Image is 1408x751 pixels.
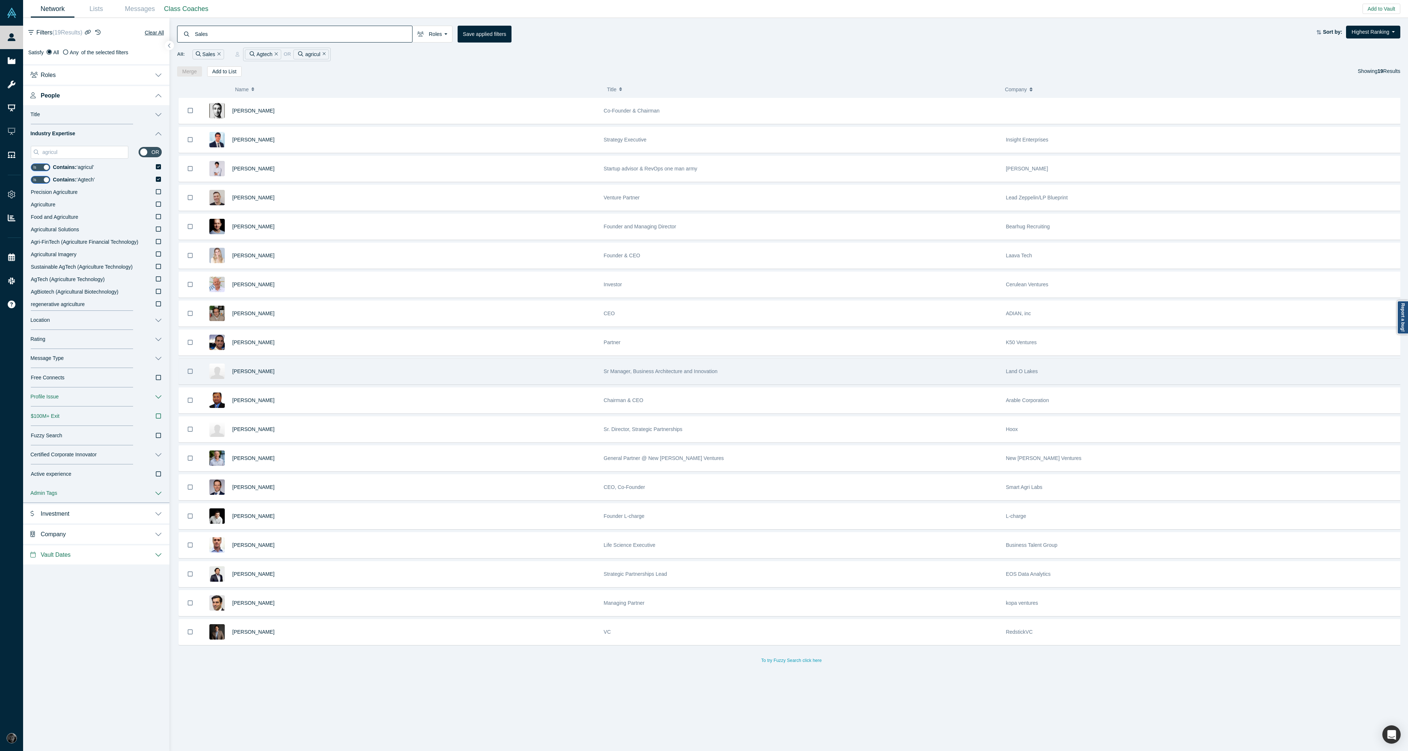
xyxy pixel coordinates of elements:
[1346,26,1400,38] button: Highest Ranking
[604,195,639,200] span: Venture Partner
[604,571,667,577] span: Strategic Partnerships Lead
[1006,253,1032,258] span: Laava Tech
[209,103,225,118] img: Seb Boyer's Profile Image
[604,542,655,548] span: Life Science Executive
[209,190,225,205] img: Adam Metz's Profile Image
[1363,4,1400,14] button: Add to Vault
[1006,281,1048,287] span: Cerulean Ventures
[209,421,225,437] img: Roee Peled's Profile Image
[604,339,620,345] span: Partner
[232,310,275,316] a: [PERSON_NAME]
[320,50,326,59] button: Remove Filter
[7,733,17,743] img: Rami C.'s Account
[1006,166,1048,172] span: [PERSON_NAME]
[1005,82,1395,97] button: Company
[36,28,82,37] span: Filters
[23,64,169,85] button: Roles
[179,562,202,587] button: Bookmark
[31,289,118,295] span: AgBiotech (Agricultural Biotechnology)
[1397,301,1408,334] a: Report a bug!
[179,185,202,210] button: Bookmark
[31,301,85,307] span: regenerative agriculture
[179,301,202,326] button: Bookmark
[232,137,275,143] span: [PERSON_NAME]
[30,490,57,496] span: Admin Tags
[179,590,202,616] button: Bookmark
[1006,542,1057,548] span: Business Talent Group
[7,8,17,18] img: Alchemist Vault Logo
[607,82,997,97] button: Title
[604,426,682,432] span: Sr. Director, Strategic Partnerships
[1006,571,1050,577] span: EOS Data Analytics
[209,479,225,495] img: Kirill Gusev's Profile Image
[179,127,202,152] button: Bookmark
[1378,68,1383,74] strong: 19
[23,426,169,445] button: Fuzzy Search
[23,484,169,503] button: Admin Tags
[604,224,676,229] span: Founder and Managing Director
[232,281,275,287] span: [PERSON_NAME]
[209,335,225,350] img: Adriel Bercow's Profile Image
[179,156,202,181] button: Bookmark
[1006,339,1037,345] span: K50 Ventures
[215,50,221,59] button: Remove Filter
[179,619,202,645] button: Bookmark
[31,470,71,478] span: Active experience
[232,253,275,258] a: [PERSON_NAME]
[232,339,275,345] a: [PERSON_NAME]
[30,355,64,361] span: Message Type
[31,374,65,382] span: Free Connects
[284,51,291,58] span: or
[179,417,202,442] button: Bookmark
[1006,195,1068,200] span: Lead Zeppelin/LP Blueprint
[1378,68,1400,74] span: Results
[23,85,169,105] button: People
[232,195,275,200] a: [PERSON_NAME]
[232,426,275,432] span: [PERSON_NAME]
[604,513,644,519] span: Founder L-charge
[207,66,242,77] button: Add to List
[1006,137,1048,143] span: Insight Enterprises
[31,276,104,282] span: AgTech (Agriculture Technology)
[232,224,275,229] a: [PERSON_NAME]
[31,264,133,270] span: Sustainable AgTech (Agriculture Technology)
[209,508,225,524] img: Dmitry LASHIN's Profile Image
[1006,455,1081,461] span: New [PERSON_NAME] Ventures
[162,0,211,18] a: Class Coaches
[209,248,225,263] img: Tatsiana Zaretskaya's Profile Image
[192,49,224,59] div: Sales
[1006,629,1033,635] span: RedstickVC
[70,49,78,55] span: Any
[31,412,59,420] span: $100M+ Exit
[232,108,275,114] span: [PERSON_NAME]
[23,330,169,349] button: Rating
[232,629,275,635] a: [PERSON_NAME]
[179,359,202,384] button: Bookmark
[1006,513,1026,519] span: L-charge
[1005,82,1027,97] span: Company
[23,311,169,330] button: Location
[209,161,225,176] img: Ashley Archibald's Profile Image
[179,475,202,500] button: Bookmark
[604,253,640,258] span: Founder & CEO
[23,503,169,523] button: Investment
[179,504,202,529] button: Bookmark
[604,397,643,403] span: Chairman & CEO
[604,629,610,635] span: VC
[209,450,225,466] img: Gary Schefsky's Profile Image
[604,137,646,143] span: Strategy Executive
[30,336,45,342] span: Rating
[412,26,452,43] button: Roles
[23,105,169,124] button: Title
[53,177,95,183] span: ‘ Agtech ’
[209,277,225,292] img: Matthew Stotts's Profile Image
[41,531,66,538] span: Company
[607,82,616,97] span: Title
[209,566,225,582] img: Brijesh Thoppil's Profile Image
[41,551,71,558] span: Vault Dates
[31,227,79,232] span: Agricultural Solutions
